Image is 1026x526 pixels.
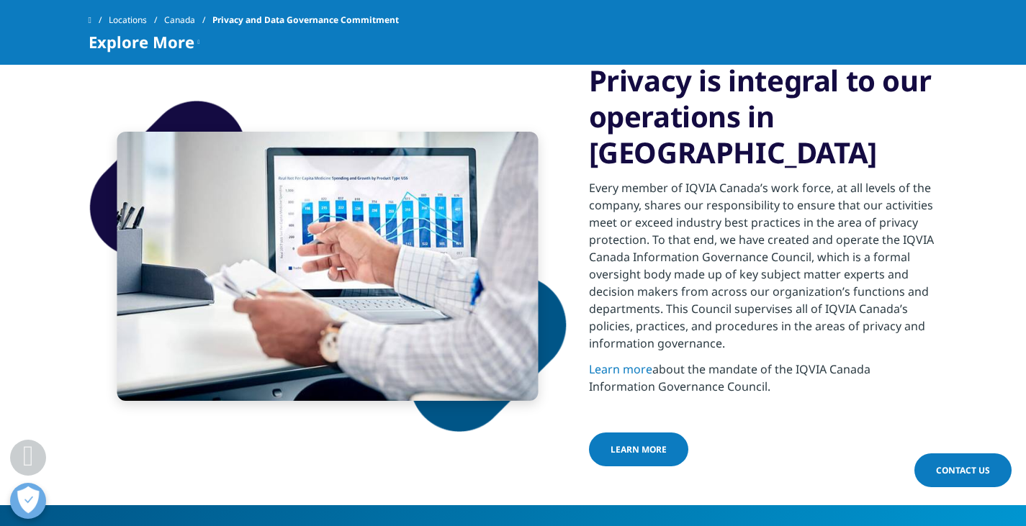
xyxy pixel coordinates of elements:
span: Contact Us [936,464,990,476]
a: Contact Us [914,453,1012,487]
a: Locations [109,7,164,33]
p: Every member of IQVIA Canada’s work force, at all levels of the company, shares our responsibilit... [589,179,938,361]
span: Learn more [611,443,667,455]
span: Privacy and Data Governance Commitment [212,7,399,33]
a: Learn more [589,361,652,377]
button: Open Preferences [10,483,46,519]
img: shape-1.png [89,99,567,433]
h3: Privacy is integral to our operations in [GEOGRAPHIC_DATA] [589,63,938,171]
span: Explore More [89,33,194,50]
a: Learn more [589,432,688,466]
p: about the mandate of the IQVIA Canada Information Governance Council. [589,361,938,404]
a: Canada [164,7,212,33]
